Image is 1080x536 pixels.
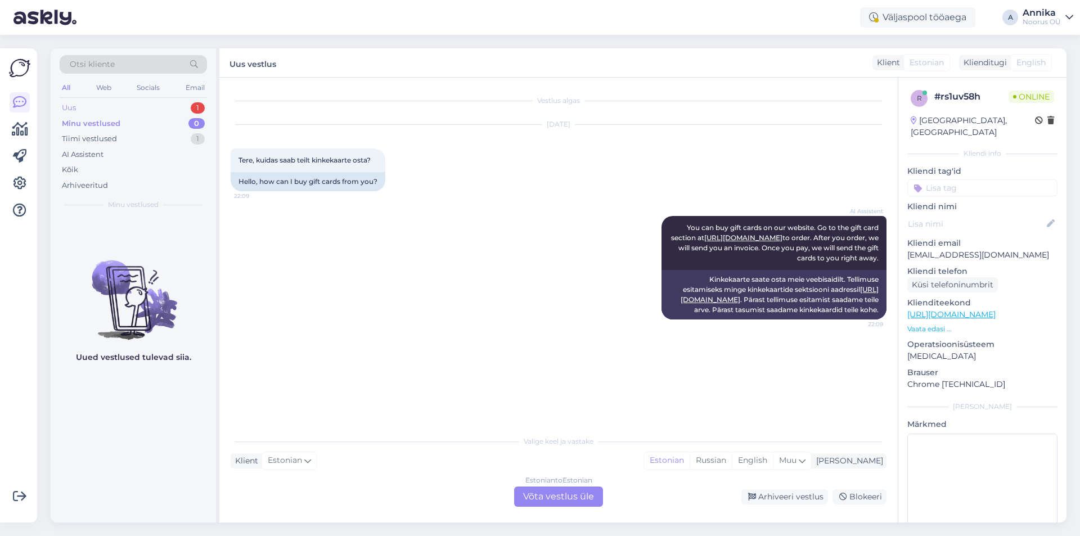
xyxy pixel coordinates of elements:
div: Küsi telefoninumbrit [907,277,998,292]
div: Noorus OÜ [1023,17,1061,26]
div: Arhiveeritud [62,180,108,191]
img: No chats [51,240,216,341]
p: Vaata edasi ... [907,324,1057,334]
div: Tiimi vestlused [62,133,117,145]
div: A [1002,10,1018,25]
span: You can buy gift cards on our website. Go to the gift card section at to order. After you order, ... [671,223,880,262]
div: Hello, how can I buy gift cards from you? [231,172,385,191]
div: [PERSON_NAME] [907,402,1057,412]
div: AI Assistent [62,149,103,160]
a: [URL][DOMAIN_NAME] [907,309,996,319]
div: English [732,452,773,469]
a: [URL][DOMAIN_NAME] [704,233,782,242]
span: Minu vestlused [108,200,159,210]
label: Uus vestlus [229,55,276,70]
div: Klient [231,455,258,467]
p: Uued vestlused tulevad siia. [76,352,191,363]
span: 22:09 [841,320,883,328]
div: Vestlus algas [231,96,886,106]
p: Operatsioonisüsteem [907,339,1057,350]
span: Muu [779,455,796,465]
div: Uus [62,102,76,114]
p: [EMAIL_ADDRESS][DOMAIN_NAME] [907,249,1057,261]
p: Kliendi nimi [907,201,1057,213]
span: English [1016,57,1046,69]
div: [GEOGRAPHIC_DATA], [GEOGRAPHIC_DATA] [911,115,1035,138]
img: Askly Logo [9,57,30,79]
div: Estonian to Estonian [525,475,592,485]
p: Chrome [TECHNICAL_ID] [907,379,1057,390]
div: Kliendi info [907,148,1057,159]
p: Kliendi email [907,237,1057,249]
span: r [917,94,922,102]
span: Estonian [910,57,944,69]
div: Arhiveeri vestlus [741,489,828,505]
div: [PERSON_NAME] [812,455,883,467]
p: Kliendi telefon [907,265,1057,277]
div: Valige keel ja vastake [231,436,886,447]
div: [DATE] [231,119,886,129]
div: Web [94,80,114,95]
div: Socials [134,80,162,95]
p: Kliendi tag'id [907,165,1057,177]
a: AnnikaNoorus OÜ [1023,8,1073,26]
div: Blokeeri [832,489,886,505]
div: Võta vestlus üle [514,487,603,507]
div: Klient [872,57,900,69]
p: Märkmed [907,418,1057,430]
span: Tere, kuidas saab teilt kinkekaarte osta? [238,156,371,164]
div: Kõik [62,164,78,175]
div: # rs1uv58h [934,90,1009,103]
div: 1 [191,102,205,114]
div: 0 [188,118,205,129]
div: All [60,80,73,95]
div: Kinkekaarte saate osta meie veebisaidilt. Tellimuse esitamiseks minge kinkekaartide sektsiooni aa... [661,270,886,319]
div: Russian [690,452,732,469]
div: Annika [1023,8,1061,17]
span: Online [1009,91,1054,103]
div: Estonian [644,452,690,469]
div: 1 [191,133,205,145]
span: AI Assistent [841,207,883,215]
span: Estonian [268,454,302,467]
p: Klienditeekond [907,297,1057,309]
div: Klienditugi [959,57,1007,69]
span: Otsi kliente [70,58,115,70]
input: Lisa tag [907,179,1057,196]
div: Email [183,80,207,95]
input: Lisa nimi [908,218,1045,230]
span: 22:09 [234,192,276,200]
div: Väljaspool tööaega [860,7,975,28]
p: Brauser [907,367,1057,379]
div: Minu vestlused [62,118,120,129]
p: [MEDICAL_DATA] [907,350,1057,362]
